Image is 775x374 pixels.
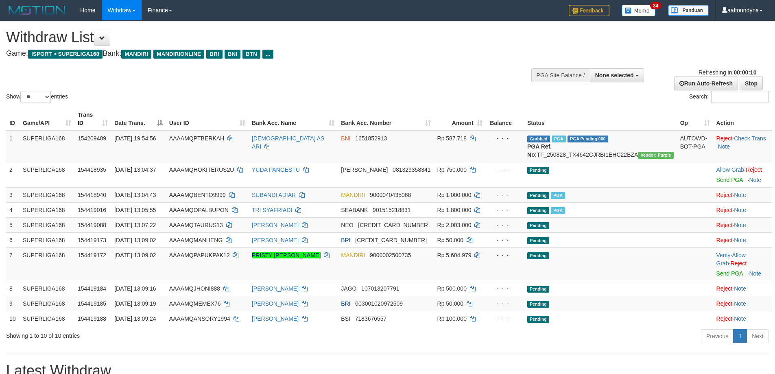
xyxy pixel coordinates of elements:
span: ISPORT > SUPERLIGA168 [28,50,103,59]
a: Send PGA [716,177,743,183]
span: AAAAMQBENTO9999 [169,192,226,198]
img: panduan.png [668,5,709,16]
div: - - - [489,251,521,259]
span: · [716,166,746,173]
a: Reject [716,192,733,198]
a: Check Trans [734,135,766,142]
span: 154418935 [78,166,106,173]
th: Op: activate to sort column ascending [677,107,713,131]
td: 5 [6,217,20,232]
td: SUPERLIGA168 [20,232,74,247]
a: Reject [731,260,747,267]
span: Copy 081329358341 to clipboard [393,166,430,173]
span: · [716,252,746,267]
span: AAAAMQHOKITERUS2U [169,166,234,173]
span: PGA Pending [568,136,608,142]
span: Rp 587.718 [437,135,467,142]
th: Bank Acc. Name: activate to sort column ascending [249,107,338,131]
a: Stop [740,77,763,90]
span: Rp 100.000 [437,315,467,322]
td: SUPERLIGA168 [20,247,74,281]
span: Marked by aafsengchandara [551,207,565,214]
td: · [713,202,772,217]
span: Pending [527,286,549,293]
button: None selected [590,68,644,82]
span: Pending [527,237,549,244]
td: 1 [6,131,20,162]
a: Note [734,285,746,292]
th: User ID: activate to sort column ascending [166,107,249,131]
span: Pending [527,167,549,174]
span: Copy 9000040435068 to clipboard [370,192,411,198]
th: Date Trans.: activate to sort column descending [111,107,166,131]
input: Search: [711,91,769,103]
span: Copy 003001020972509 to clipboard [355,300,403,307]
strong: 00:00:10 [734,69,756,76]
a: Reject [746,166,762,173]
a: Reject [716,222,733,228]
span: BNI [225,50,240,59]
a: Reject [716,315,733,322]
h4: Game: Bank: [6,50,509,58]
span: AAAAMQMANHENG [169,237,223,243]
span: AAAAMQOPALBUPON [169,207,229,213]
th: Game/API: activate to sort column ascending [20,107,74,131]
span: Rp 50.000 [437,300,464,307]
span: MANDIRI [121,50,151,59]
td: 3 [6,187,20,202]
div: - - - [489,134,521,142]
a: [PERSON_NAME] [252,222,299,228]
span: AAAAMQMEMEX76 [169,300,221,307]
a: Note [734,207,746,213]
a: Reject [716,135,733,142]
span: 154419088 [78,222,106,228]
span: Vendor URL: https://trx4.1velocity.biz [638,152,673,159]
a: Reject [716,285,733,292]
a: Note [734,192,746,198]
span: None selected [595,72,634,79]
a: SUBANDI ADIAR [252,192,296,198]
span: Rp 1.000.000 [437,192,472,198]
span: [DATE] 13:09:16 [114,285,156,292]
img: Feedback.jpg [569,5,609,16]
span: Copy 9000002500735 to clipboard [370,252,411,258]
a: Note [749,177,762,183]
a: [DEMOGRAPHIC_DATA] AS ARI [252,135,324,150]
a: [PERSON_NAME] [252,285,299,292]
td: · [713,232,772,247]
td: SUPERLIGA168 [20,187,74,202]
td: SUPERLIGA168 [20,281,74,296]
div: - - - [489,284,521,293]
span: Pending [527,252,549,259]
a: Allow Grab [716,252,746,267]
span: 154419173 [78,237,106,243]
span: Marked by aafchhiseyha [552,136,566,142]
a: Note [734,222,746,228]
a: Note [718,143,730,150]
span: BRI [341,237,350,243]
td: · [713,217,772,232]
span: MANDIRIONLINE [153,50,204,59]
td: SUPERLIGA168 [20,162,74,187]
td: · · [713,247,772,281]
td: TF_250828_TX4642CJRBI1EHC22BZA [524,131,677,162]
a: [PERSON_NAME] [252,300,299,307]
td: SUPERLIGA168 [20,311,74,326]
span: 154419185 [78,300,106,307]
span: Pending [527,222,549,229]
th: Trans ID: activate to sort column ascending [74,107,111,131]
a: Note [734,315,746,322]
span: MANDIRI [341,192,365,198]
a: [PERSON_NAME] [252,315,299,322]
span: ... [262,50,273,59]
span: 154419172 [78,252,106,258]
a: Run Auto-Refresh [674,77,738,90]
span: BSI [341,315,350,322]
span: [PERSON_NAME] [341,166,388,173]
label: Show entries [6,91,68,103]
a: 1 [733,329,747,343]
th: Amount: activate to sort column ascending [434,107,486,131]
span: [DATE] 13:09:02 [114,252,156,258]
img: Button%20Memo.svg [622,5,656,16]
td: SUPERLIGA168 [20,202,74,217]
